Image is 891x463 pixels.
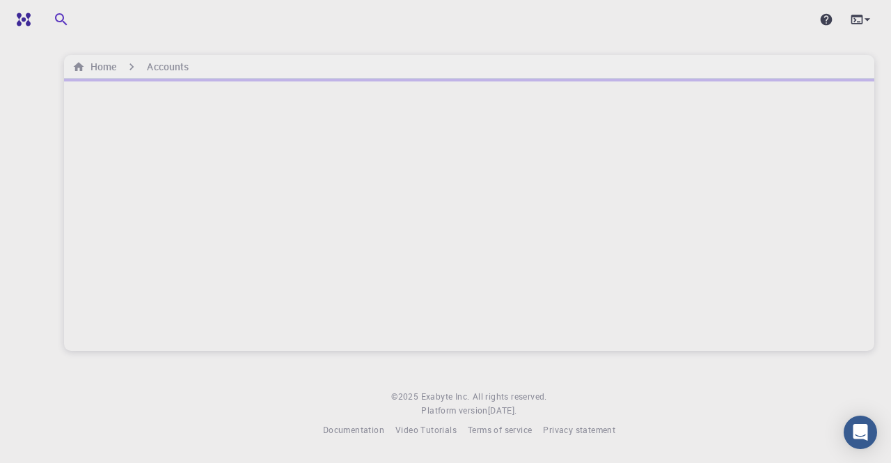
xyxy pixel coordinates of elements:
a: Documentation [323,423,384,437]
div: Open Intercom Messenger [844,416,877,449]
span: © 2025 [391,390,420,404]
a: [DATE]. [488,404,517,418]
a: Privacy statement [543,423,615,437]
span: Platform version [421,404,487,418]
nav: breadcrumb [70,59,191,74]
span: Documentation [323,424,384,435]
span: All rights reserved. [473,390,547,404]
span: [DATE] . [488,405,517,416]
span: Exabyte Inc. [421,391,470,402]
a: Video Tutorials [395,423,457,437]
span: Video Tutorials [395,424,457,435]
span: Terms of service [468,424,532,435]
h6: Home [85,59,116,74]
span: Privacy statement [543,424,615,435]
img: logo [11,13,31,26]
a: Terms of service [468,423,532,437]
a: Exabyte Inc. [421,390,470,404]
h6: Accounts [147,59,189,74]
